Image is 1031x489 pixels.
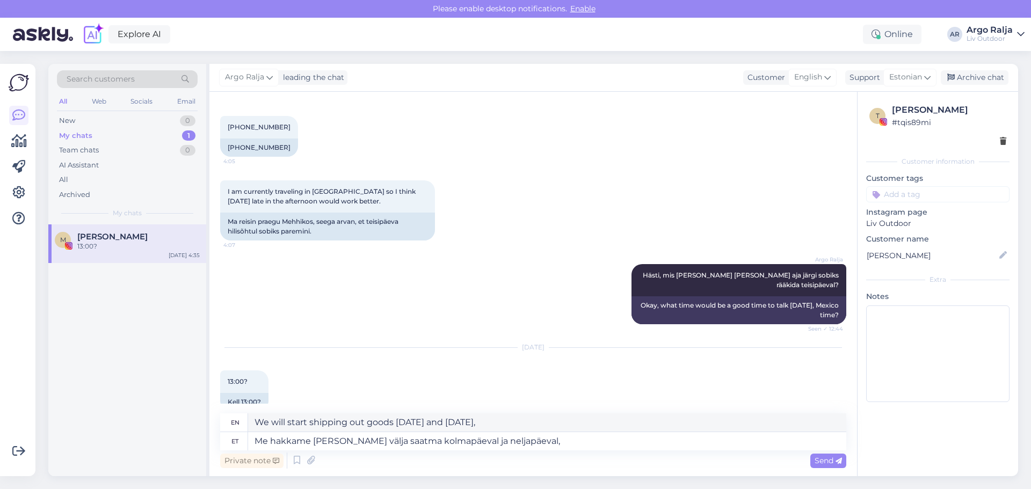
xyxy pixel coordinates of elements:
span: Argo Ralja [225,71,264,83]
div: Web [90,94,108,108]
div: Archive chat [941,70,1008,85]
span: English [794,71,822,83]
span: t [876,112,880,120]
p: Notes [866,291,1010,302]
div: et [231,432,238,450]
span: Estonian [889,71,922,83]
span: Hästi, mis [PERSON_NAME] [PERSON_NAME] aja järgi sobiks rääkida teisipäeval? [643,271,840,289]
div: Kell 13:00? [220,393,268,411]
div: Argo Ralja [967,26,1013,34]
div: [DATE] 4:35 [169,251,200,259]
p: Instagram page [866,207,1010,218]
span: M [60,236,66,244]
div: [PHONE_NUMBER] [220,138,298,157]
img: explore-ai [82,23,104,46]
div: AI Assistant [59,160,99,171]
p: Customer name [866,233,1010,245]
div: AR [947,27,962,42]
div: Support [845,72,880,83]
img: Askly Logo [9,72,29,93]
div: leading the chat [279,72,344,83]
div: Email [175,94,198,108]
div: Customer information [866,157,1010,166]
div: Extra [866,275,1010,284]
div: Socials [128,94,155,108]
span: Argo Ralja [803,256,843,264]
input: Add name [867,250,997,261]
span: 4:05 [223,157,264,165]
div: All [59,174,68,185]
span: [PHONE_NUMBER] [228,123,291,131]
div: 13:00? [77,242,200,251]
span: Seen ✓ 12:44 [803,325,843,333]
div: 1 [182,130,195,141]
textarea: We will start shipping out goods [DATE] and [DATE], [248,413,846,432]
p: Customer tags [866,173,1010,184]
div: My chats [59,130,92,141]
div: [PERSON_NAME] [892,104,1006,116]
input: Add a tag [866,186,1010,202]
span: Search customers [67,74,135,85]
a: Argo RaljaLiv Outdoor [967,26,1025,43]
div: Team chats [59,145,99,156]
span: I am currently traveling in [GEOGRAPHIC_DATA] so I think [DATE] late in the afternoon would work ... [228,187,417,205]
div: 0 [180,115,195,126]
div: Okay, what time would be a good time to talk [DATE], Mexico time? [631,296,846,324]
span: Enable [567,4,599,13]
p: Liv Outdoor [866,218,1010,229]
div: Ma reisin praegu Mehhikos, seega arvan, et teisipäeva hilisõhtul sobiks paremini. [220,213,435,240]
span: 13:00? [228,377,248,385]
div: Archived [59,189,90,200]
div: All [57,94,69,108]
div: Liv Outdoor [967,34,1013,43]
a: Explore AI [108,25,170,43]
span: Send [815,456,842,465]
div: Private note [220,454,284,468]
span: Maribel Lopez [77,232,148,242]
div: 0 [180,145,195,156]
div: # tqis89mi [892,116,1006,128]
div: Online [863,25,921,44]
div: New [59,115,75,126]
textarea: Me hakkame [PERSON_NAME] välja saatma kolmapäeval ja neljapäeval, [248,432,846,450]
div: en [231,413,239,432]
div: [DATE] [220,342,846,352]
span: My chats [113,208,142,218]
div: Customer [743,72,785,83]
span: 4:07 [223,241,264,249]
